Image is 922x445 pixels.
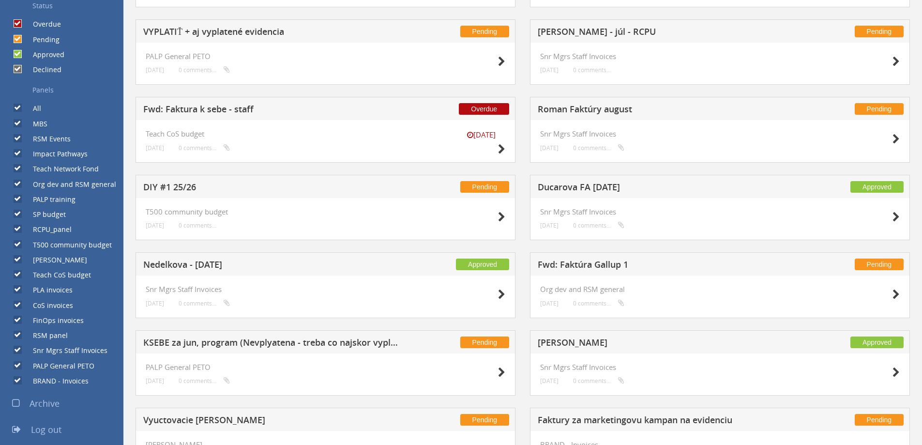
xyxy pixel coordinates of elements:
span: Pending [855,26,904,37]
label: Teach CoS budget [23,270,91,280]
label: CoS invoices [23,301,73,310]
h4: Snr Mgrs Staff Invoices [540,208,900,216]
span: Pending [460,337,509,348]
h4: Snr Mgrs Staff Invoices [146,285,505,293]
small: [DATE] [540,66,559,74]
label: Approved [23,50,64,60]
label: BRAND - Invoices [23,376,89,386]
h4: Snr Mgrs Staff Invoices [540,363,900,371]
small: 0 comments... [179,222,216,229]
label: Impact Pathways [23,149,88,159]
small: [DATE] [540,222,559,229]
h4: Teach CoS budget [146,130,505,138]
label: Pending [23,35,60,45]
h4: Snr Mgrs Staff Invoices [540,130,900,138]
label: PALP training [23,195,76,204]
label: [PERSON_NAME] [23,255,87,265]
h5: Ducarova FA [DATE] [538,183,793,195]
small: 0 comments... [179,66,230,74]
span: Pending [855,259,904,270]
small: [DATE] [540,300,559,307]
a: Panels [7,82,123,98]
h5: KSEBE za jun, program (Nevplyatena - treba co najskor vyplatit) [143,338,398,350]
span: Pending [855,103,904,115]
h5: Nedelkova - [DATE] [143,260,398,272]
small: 0 comments... [573,300,624,307]
span: Overdue [459,103,509,115]
label: SP budget [23,210,66,219]
h5: Roman Faktúry august [538,105,793,117]
small: [DATE] [457,130,505,140]
small: [DATE] [146,66,164,74]
label: MBS [23,119,47,129]
h5: VYPLATIŤ + aj vyplatené evidencia [143,27,398,39]
small: 0 comments... [573,66,611,74]
h4: PALP General PETO [146,363,505,371]
small: 0 comments... [573,222,624,229]
label: All [23,104,41,113]
h5: [PERSON_NAME] - júl - RCPU [538,27,793,39]
small: 0 comments... [179,144,230,152]
span: Log out [31,424,61,435]
span: Pending [460,414,509,426]
h4: T500 community budget [146,208,505,216]
label: Org dev and RSM general [23,180,116,189]
small: [DATE] [146,377,164,384]
span: Approved [456,259,509,270]
span: Pending [855,414,904,426]
h4: Org dev and RSM general [540,285,900,293]
h5: Vyuctovacie [PERSON_NAME] [143,415,398,428]
span: Approved [850,337,904,348]
h4: PALP General PETO [146,52,505,61]
h5: [PERSON_NAME] [538,338,793,350]
h5: Fwd: Faktura k sebe - staff [143,105,398,117]
label: Teach Network Fond [23,164,99,174]
small: [DATE] [540,377,559,384]
small: [DATE] [540,144,559,152]
h5: Fwd: Faktúra Gallup 1 [538,260,793,272]
h5: Faktury za marketingovu kampan na evidenciu [538,415,793,428]
label: Overdue [23,19,61,29]
small: [DATE] [146,300,164,307]
label: PLA invoices [23,285,73,295]
small: [DATE] [146,222,164,229]
small: 0 comments... [573,144,624,152]
h4: Snr Mgrs Staff Invoices [540,52,900,61]
span: Pending [460,26,509,37]
span: Pending [460,181,509,193]
small: 0 comments... [179,377,230,384]
label: RSM Events [23,134,71,144]
label: PALP General PETO [23,361,94,371]
small: 0 comments... [573,377,624,384]
label: FinOps invoices [23,316,84,325]
label: T500 community budget [23,240,112,250]
label: RSM panel [23,331,68,340]
label: RCPU_panel [23,225,72,234]
small: [DATE] [146,144,164,152]
label: Declined [23,65,61,75]
span: Approved [850,181,904,193]
small: 0 comments... [179,300,230,307]
label: Snr Mgrs Staff Invoices [23,346,107,355]
span: Archive [30,398,60,409]
h5: DIY #1 25/26 [143,183,398,195]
